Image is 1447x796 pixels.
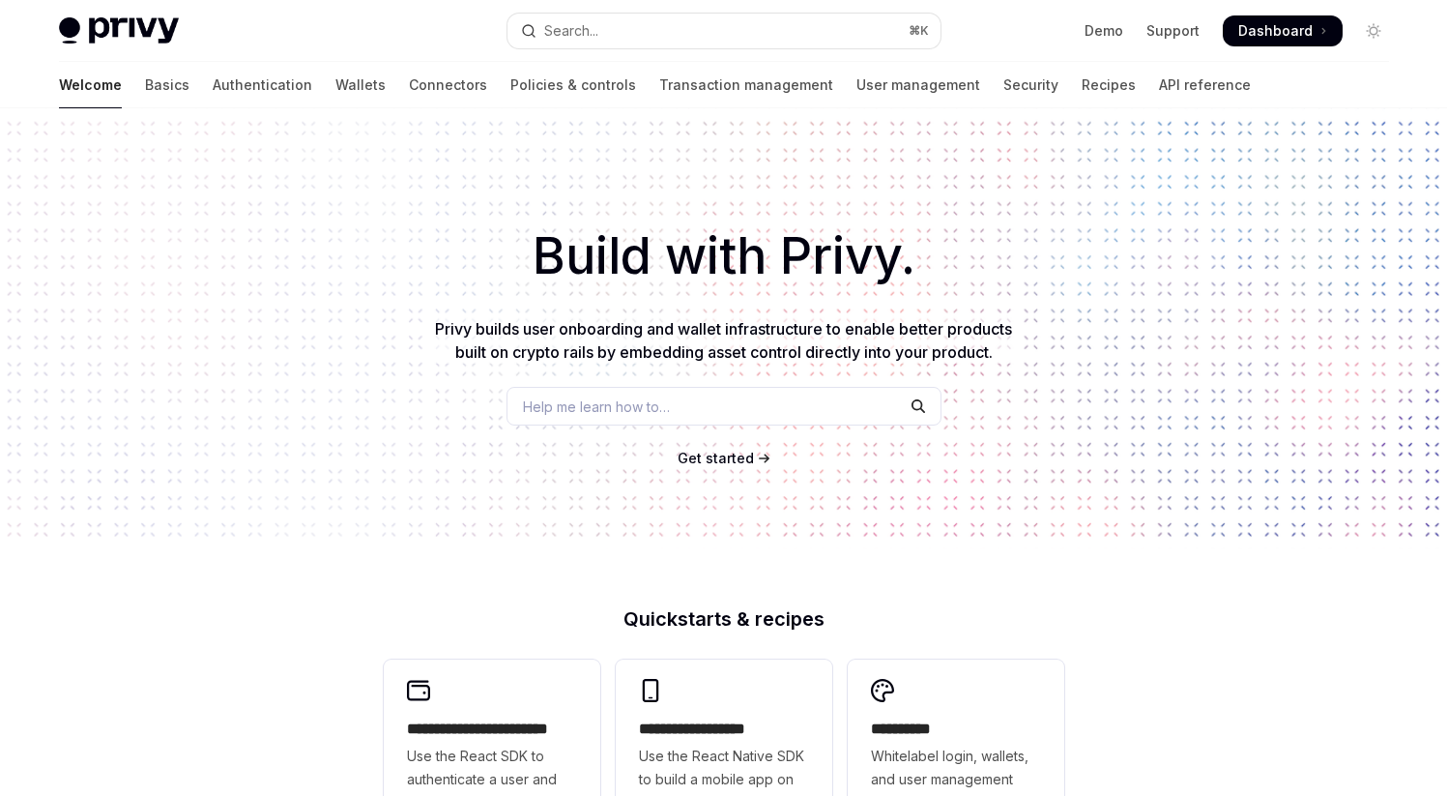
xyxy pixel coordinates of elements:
[213,62,312,108] a: Authentication
[59,62,122,108] a: Welcome
[435,319,1012,362] span: Privy builds user onboarding and wallet infrastructure to enable better products built on crypto ...
[59,17,179,44] img: light logo
[145,62,189,108] a: Basics
[1159,62,1251,108] a: API reference
[659,62,833,108] a: Transaction management
[1085,21,1123,41] a: Demo
[856,62,980,108] a: User management
[523,397,670,417] span: Help me learn how to…
[678,449,754,468] a: Get started
[1082,62,1136,108] a: Recipes
[909,23,929,39] span: ⌘ K
[510,62,636,108] a: Policies & controls
[1003,62,1058,108] a: Security
[31,219,1416,294] h1: Build with Privy.
[335,62,386,108] a: Wallets
[507,14,941,48] button: Open search
[1358,15,1389,46] button: Toggle dark mode
[1146,21,1200,41] a: Support
[678,450,754,466] span: Get started
[544,19,598,43] div: Search...
[1223,15,1343,46] a: Dashboard
[384,609,1064,629] h2: Quickstarts & recipes
[409,62,487,108] a: Connectors
[1238,21,1313,41] span: Dashboard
